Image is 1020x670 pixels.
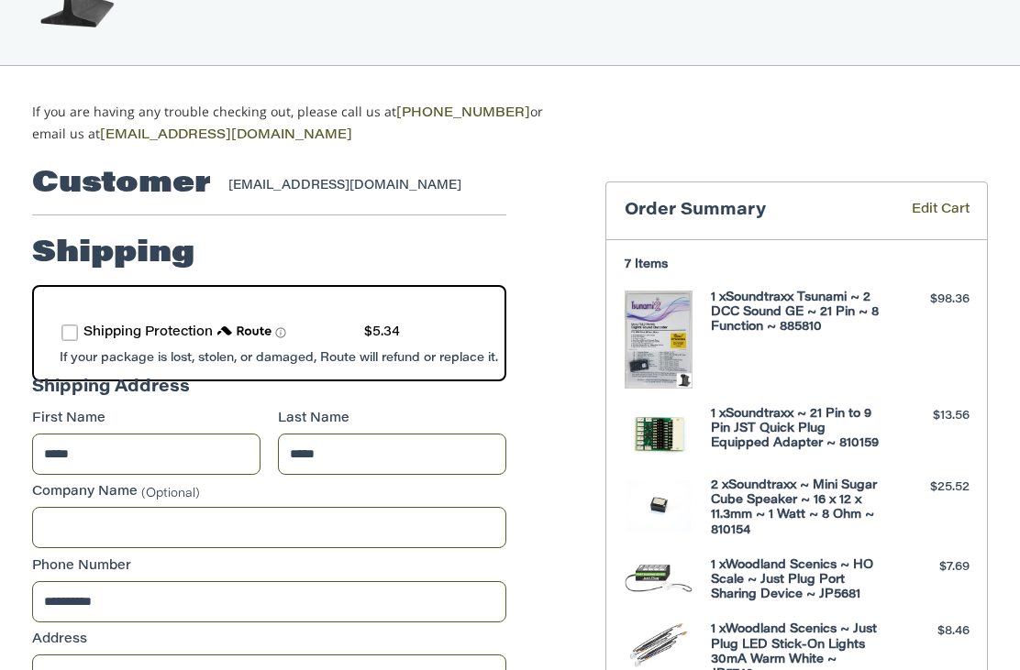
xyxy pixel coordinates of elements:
[625,258,970,273] h3: 7 Items
[711,408,879,453] h4: 1 x Soundtraxx ~ 21 Pin to 9 Pin JST Quick Plug Equipped Adapter ~ 810159
[396,108,530,121] a: [PHONE_NUMBER]
[711,559,879,604] h4: 1 x Woodland Scenics ~ HO Scale ~ Just Plug Port Sharing Device ~ JP5681
[32,632,507,651] label: Address
[141,489,200,500] small: (Optional)
[883,623,970,642] div: $8.46
[32,167,211,203] h2: Customer
[278,411,506,430] label: Last Name
[60,353,498,365] span: If your package is lost, stolen, or damaged, Route will refund or replace it.
[100,130,352,143] a: [EMAIL_ADDRESS][DOMAIN_NAME]
[883,559,970,577] div: $7.69
[711,291,879,336] h4: 1 x Soundtraxx Tsunami ~ 2 DCC Sound GE ~ 21 Pin ~ 8 Function ~ 885810
[625,202,870,223] h3: Order Summary
[32,411,261,430] label: First Name
[883,479,970,498] div: $25.52
[883,291,970,310] div: $98.36
[83,327,213,340] span: Shipping Protection
[883,408,970,426] div: $13.56
[61,315,478,353] div: route shipping protection selector element
[32,484,507,503] label: Company Name
[364,324,400,344] div: $5.34
[870,202,970,223] a: Edit Cart
[228,178,489,196] div: [EMAIL_ADDRESS][DOMAIN_NAME]
[32,377,190,411] legend: Shipping Address
[711,479,879,539] h4: 2 x Soundtraxx ~ Mini Sugar Cube Speaker ~ 16 x 12 x 11.3mm ~ 1 Watt ~ 8 Ohm ~ 810154
[32,103,579,147] p: If you are having any trouble checking out, please call us at or email us at
[32,236,194,273] h2: Shipping
[32,558,507,577] label: Phone Number
[275,328,286,339] span: Learn more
